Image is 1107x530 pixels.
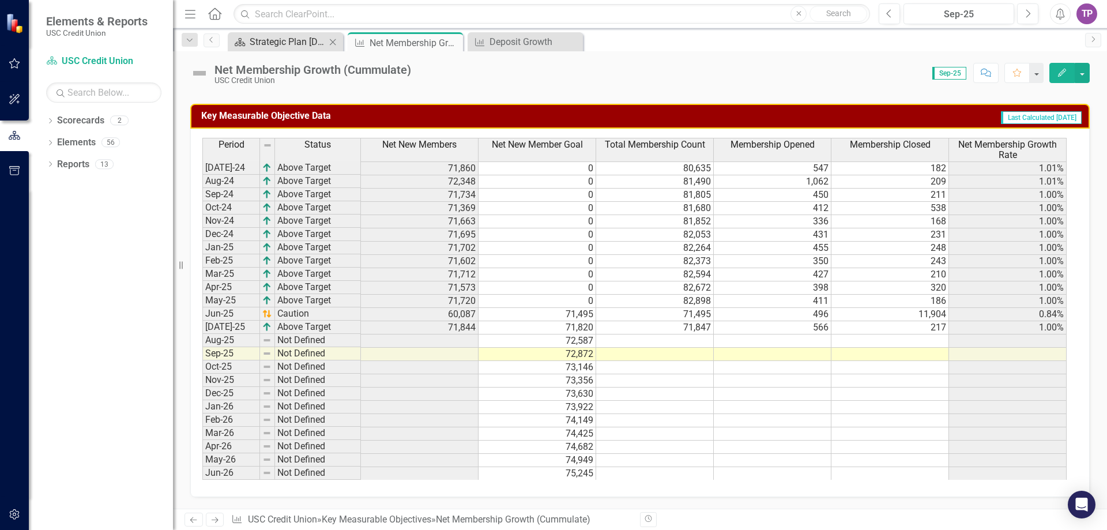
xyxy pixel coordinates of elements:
[275,387,361,400] td: Not Defined
[202,400,260,414] td: Jan-26
[949,189,1067,202] td: 1.00%
[275,334,361,347] td: Not Defined
[231,513,631,527] div: » »
[831,281,949,295] td: 320
[234,4,870,24] input: Search ClearPoint...
[57,136,96,149] a: Elements
[714,321,831,334] td: 566
[322,514,431,525] a: Key Measurable Objectives
[479,454,596,467] td: 74,949
[248,514,317,525] a: USC Credit Union
[361,175,479,189] td: 72,348
[202,427,260,440] td: Mar-26
[949,215,1067,228] td: 1.00%
[361,161,479,175] td: 71,860
[809,6,867,22] button: Search
[275,294,361,307] td: Above Target
[596,255,714,268] td: 82,373
[202,175,260,188] td: Aug-24
[262,428,272,438] img: 8DAGhfEEPCf229AAAAAElFTkSuQmCC
[831,321,949,334] td: 217
[826,9,851,18] span: Search
[361,228,479,242] td: 71,695
[275,201,361,215] td: Above Target
[202,188,260,201] td: Sep-24
[46,28,148,37] small: USC Credit Union
[262,415,272,424] img: 8DAGhfEEPCf229AAAAAElFTkSuQmCC
[231,35,326,49] a: Strategic Plan [DATE] - [DATE]
[596,281,714,295] td: 82,672
[361,189,479,202] td: 71,734
[370,36,460,50] div: Net Membership Growth (Cummulate)
[596,161,714,175] td: 80,635
[275,374,361,387] td: Not Defined
[714,242,831,255] td: 455
[275,241,361,254] td: Above Target
[361,295,479,308] td: 71,720
[831,268,949,281] td: 210
[262,269,272,279] img: VmL+zLOWXp8NoCSi7l57Eu8eJ+4GWSi48xzEIItyGCrzKAg+GPZxiGYRiGYS7xC1jVADWlAHzkAAAAAElFTkSuQmCC
[262,375,272,385] img: 8DAGhfEEPCf229AAAAAElFTkSuQmCC
[596,242,714,255] td: 82,264
[219,140,244,150] span: Period
[214,63,411,76] div: Net Membership Growth (Cummulate)
[202,254,260,268] td: Feb-25
[361,321,479,334] td: 71,844
[202,347,260,360] td: Sep-25
[262,256,272,265] img: VmL+zLOWXp8NoCSi7l57Eu8eJ+4GWSi48xzEIItyGCrzKAg+GPZxiGYRiGYS7xC1jVADWlAHzkAAAAAElFTkSuQmCC
[714,295,831,308] td: 411
[262,336,272,345] img: 8DAGhfEEPCf229AAAAAElFTkSuQmCC
[731,140,815,150] span: Membership Opened
[202,387,260,400] td: Dec-25
[714,281,831,295] td: 398
[714,308,831,321] td: 496
[908,7,1010,21] div: Sep-25
[949,268,1067,281] td: 1.00%
[95,159,114,169] div: 13
[949,202,1067,215] td: 1.00%
[361,281,479,295] td: 71,573
[275,175,361,188] td: Above Target
[202,281,260,294] td: Apr-25
[479,215,596,228] td: 0
[101,138,120,148] div: 56
[479,401,596,414] td: 73,922
[201,111,741,121] h3: Key Measurable Objective Data
[714,215,831,228] td: 336
[479,228,596,242] td: 0
[46,82,161,103] input: Search Below...
[202,161,260,175] td: [DATE]-24
[262,362,272,371] img: 8DAGhfEEPCf229AAAAAElFTkSuQmCC
[479,295,596,308] td: 0
[275,307,361,321] td: Caution
[932,67,966,80] span: Sep-25
[470,35,580,49] a: Deposit Growth
[949,295,1067,308] td: 1.00%
[714,161,831,175] td: 547
[479,189,596,202] td: 0
[596,202,714,215] td: 81,680
[479,321,596,334] td: 71,820
[262,389,272,398] img: 8DAGhfEEPCf229AAAAAElFTkSuQmCC
[596,189,714,202] td: 81,805
[202,467,260,480] td: Jun-26
[479,441,596,454] td: 74,682
[262,349,272,358] img: 8DAGhfEEPCf229AAAAAElFTkSuQmCC
[202,374,260,387] td: Nov-25
[262,176,272,186] img: VmL+zLOWXp8NoCSi7l57Eu8eJ+4GWSi48xzEIItyGCrzKAg+GPZxiGYRiGYS7xC1jVADWlAHzkAAAAAElFTkSuQmCC
[596,175,714,189] td: 81,490
[1001,111,1082,124] span: Last Calculated [DATE]
[479,467,596,480] td: 75,245
[6,13,26,33] img: ClearPoint Strategy
[275,440,361,453] td: Not Defined
[110,116,129,126] div: 2
[275,161,361,175] td: Above Target
[1068,491,1095,518] div: Open Intercom Messenger
[490,35,580,49] div: Deposit Growth
[605,140,705,150] span: Total Membership Count
[361,215,479,228] td: 71,663
[479,361,596,374] td: 73,146
[361,255,479,268] td: 71,602
[262,468,272,478] img: 8DAGhfEEPCf229AAAAAElFTkSuQmCC
[382,140,457,150] span: Net New Members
